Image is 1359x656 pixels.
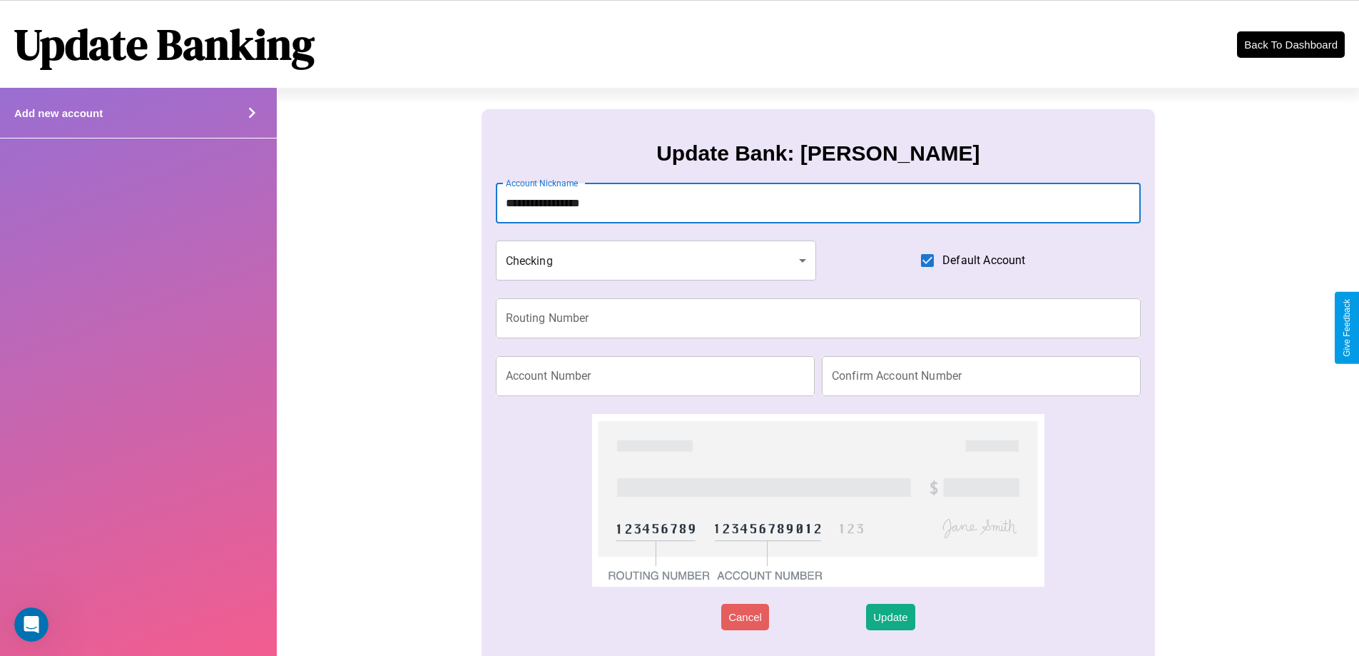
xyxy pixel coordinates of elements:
h4: Add new account [14,107,103,119]
button: Back To Dashboard [1237,31,1345,58]
label: Account Nickname [506,177,579,189]
h1: Update Banking [14,15,315,74]
span: Default Account [942,252,1025,269]
div: Give Feedback [1342,299,1352,357]
iframe: Intercom live chat [14,607,49,642]
div: Checking [496,241,817,281]
button: Update [866,604,915,630]
img: check [592,414,1044,587]
button: Cancel [721,604,769,630]
h3: Update Bank: [PERSON_NAME] [656,141,979,166]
